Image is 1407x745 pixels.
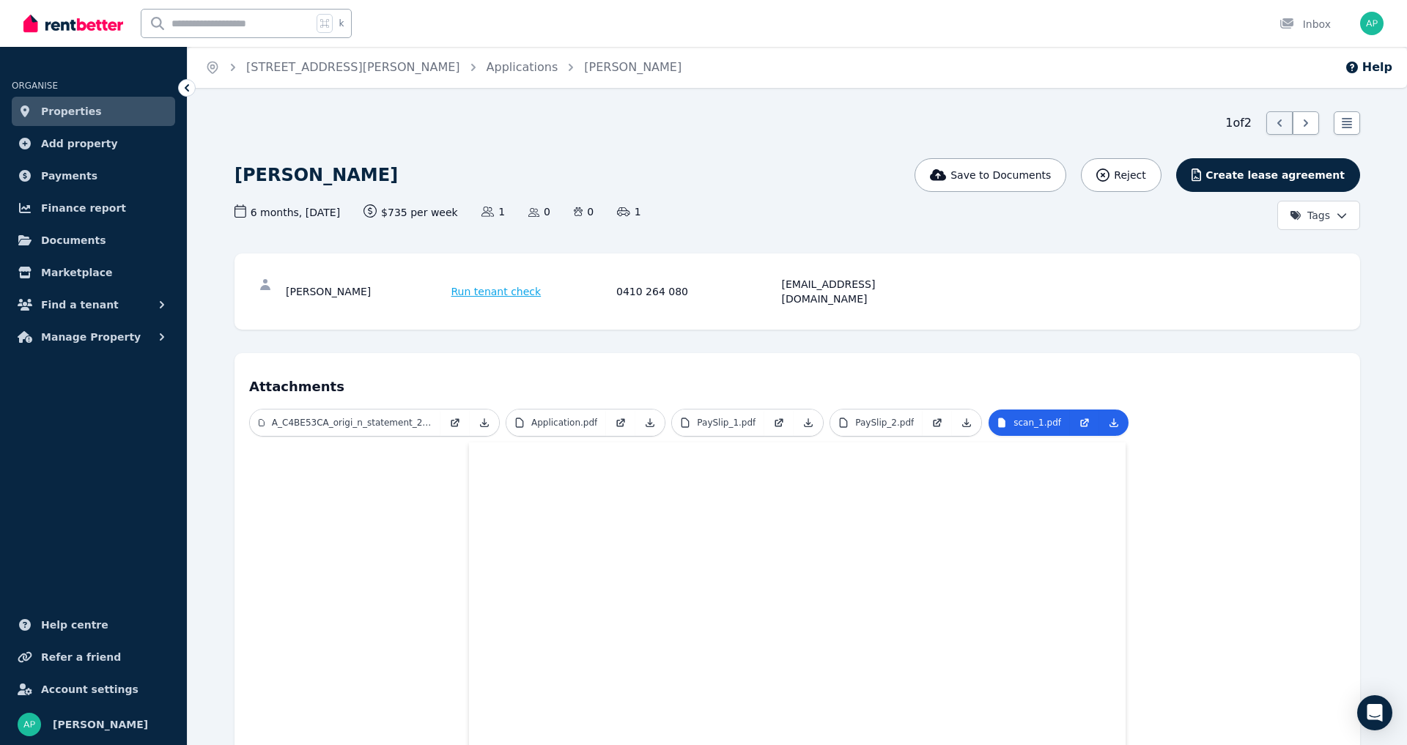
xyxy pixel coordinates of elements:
[12,97,175,126] a: Properties
[41,616,108,634] span: Help centre
[250,409,440,436] a: A_C4BE53CA_origi_n_statement_2025_07_24.pdf
[12,290,175,319] button: Find a tenant
[451,284,542,299] span: Run tenant check
[363,204,458,220] span: $735 per week
[41,167,97,185] span: Payments
[12,193,175,223] a: Finance report
[1013,417,1061,429] p: scan_1.pdf
[1279,17,1331,31] div: Inbox
[41,103,102,120] span: Properties
[782,277,943,306] div: [EMAIL_ADDRESS][DOMAIN_NAME]
[440,409,470,436] a: Open in new Tab
[952,409,981,436] a: Download Attachment
[697,417,756,429] p: PaySlip_1.pdf
[12,161,175,190] a: Payments
[41,231,106,249] span: Documents
[41,296,119,314] span: Find a tenant
[12,322,175,352] button: Manage Property
[672,409,764,436] a: PaySlip_1.pdf
[1360,12,1384,35] img: Aurora Pagonis
[12,675,175,704] a: Account settings
[989,409,1070,436] a: scan_1.pdf
[188,47,699,88] nav: Breadcrumb
[855,417,914,429] p: PaySlip_2.pdf
[41,328,141,346] span: Manage Property
[1114,168,1145,182] span: Reject
[1099,409,1129,436] a: Download Attachment
[487,60,558,74] a: Applications
[23,12,123,34] img: RentBetter
[950,168,1051,182] span: Save to Documents
[12,81,58,91] span: ORGANISE
[915,158,1067,192] button: Save to Documents
[1277,201,1360,230] button: Tags
[1176,158,1360,192] button: Create lease agreement
[12,258,175,287] a: Marketplace
[286,277,447,306] div: [PERSON_NAME]
[41,681,139,698] span: Account settings
[830,409,923,436] a: PaySlip_2.pdf
[234,163,398,187] h1: [PERSON_NAME]
[1345,59,1392,76] button: Help
[574,204,594,219] span: 0
[1081,158,1161,192] button: Reject
[1225,114,1252,132] span: 1 of 2
[12,610,175,640] a: Help centre
[53,716,148,733] span: [PERSON_NAME]
[764,409,794,436] a: Open in new Tab
[18,713,41,736] img: Aurora Pagonis
[249,368,1345,397] h4: Attachments
[528,204,550,219] span: 0
[12,226,175,255] a: Documents
[481,204,505,219] span: 1
[923,409,952,436] a: Open in new Tab
[584,60,682,74] a: [PERSON_NAME]
[470,409,499,436] a: Download Attachment
[506,409,606,436] a: Application.pdf
[234,204,340,220] span: 6 months , [DATE]
[246,60,460,74] a: [STREET_ADDRESS][PERSON_NAME]
[616,277,778,306] div: 0410 264 080
[617,204,640,219] span: 1
[635,409,665,436] a: Download Attachment
[1290,208,1330,223] span: Tags
[41,264,112,281] span: Marketplace
[41,135,118,152] span: Add property
[339,18,344,29] span: k
[41,648,121,666] span: Refer a friend
[272,417,432,429] p: A_C4BE53CA_origi_n_statement_2025_07_24.pdf
[1205,168,1345,182] span: Create lease agreement
[606,409,635,436] a: Open in new Tab
[12,642,175,672] a: Refer a friend
[794,409,823,436] a: Download Attachment
[531,417,597,429] p: Application.pdf
[41,199,126,217] span: Finance report
[1357,695,1392,730] div: Open Intercom Messenger
[1070,409,1099,436] a: Open in new Tab
[12,129,175,158] a: Add property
